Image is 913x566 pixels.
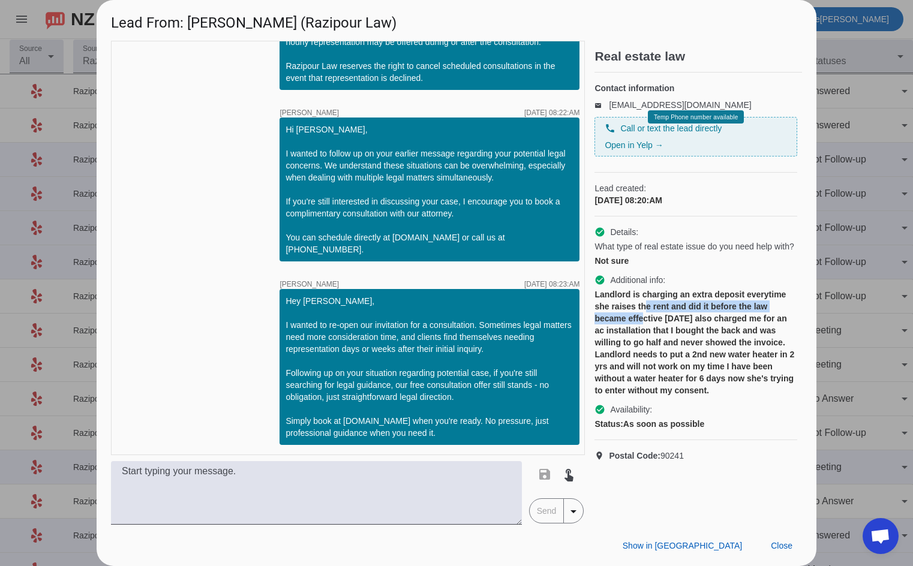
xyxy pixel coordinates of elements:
[623,541,742,550] span: Show in [GEOGRAPHIC_DATA]
[280,109,339,116] span: [PERSON_NAME]
[524,281,579,288] div: [DATE] 08:23:AM
[771,541,792,550] span: Close
[594,102,609,108] mat-icon: email
[594,82,797,94] h4: Contact information
[609,451,660,460] strong: Postal Code:
[280,281,339,288] span: [PERSON_NAME]
[605,140,663,150] a: Open in Yelp →
[594,404,605,415] mat-icon: check_circle
[594,240,794,252] span: What type of real estate issue do you need help with?
[594,50,802,62] h2: Real estate law
[609,100,751,110] a: [EMAIL_ADDRESS][DOMAIN_NAME]
[594,255,797,267] div: Not sure
[594,182,797,194] span: Lead created:
[286,124,573,255] div: Hi [PERSON_NAME], I wanted to follow up on your earlier message regarding your potential legal co...
[654,114,738,121] span: Temp Phone number available
[620,122,722,134] span: Call or text the lead directly
[761,535,802,556] button: Close
[594,227,605,237] mat-icon: check_circle
[594,275,605,285] mat-icon: check_circle
[594,288,797,396] div: Landlord is charging an extra deposit everytime she raises the rent and did it before the law bec...
[594,194,797,206] div: [DATE] 08:20:AM
[594,451,609,460] mat-icon: location_on
[610,274,665,286] span: Additional info:
[610,404,652,416] span: Availability:
[605,123,615,134] mat-icon: phone
[863,518,899,554] div: Open chat
[524,109,579,116] div: [DATE] 08:22:AM
[286,295,573,439] div: Hey [PERSON_NAME], I wanted to re-open our invitation for a consultation. Sometimes legal matters...
[609,450,684,462] span: 90241
[613,535,752,556] button: Show in [GEOGRAPHIC_DATA]
[594,419,623,429] strong: Status:
[594,418,797,430] div: As soon as possible
[566,504,581,519] mat-icon: arrow_drop_down
[610,226,638,238] span: Details:
[561,467,576,481] mat-icon: touch_app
